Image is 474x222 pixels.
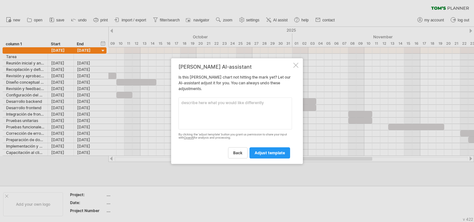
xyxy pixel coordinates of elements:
[233,150,242,155] span: back
[178,64,292,70] div: [PERSON_NAME] AI-assistant
[178,133,292,140] div: By clicking the 'adjust template' button you grant us permission to share your input with for ana...
[228,147,248,158] a: back
[255,150,285,155] span: adjust template
[184,136,194,140] a: OpenAI
[178,64,292,158] div: Is this [PERSON_NAME] chart not hitting the mark yet? Let our AI-assistant adjust it for you. You...
[249,147,290,158] a: adjust template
